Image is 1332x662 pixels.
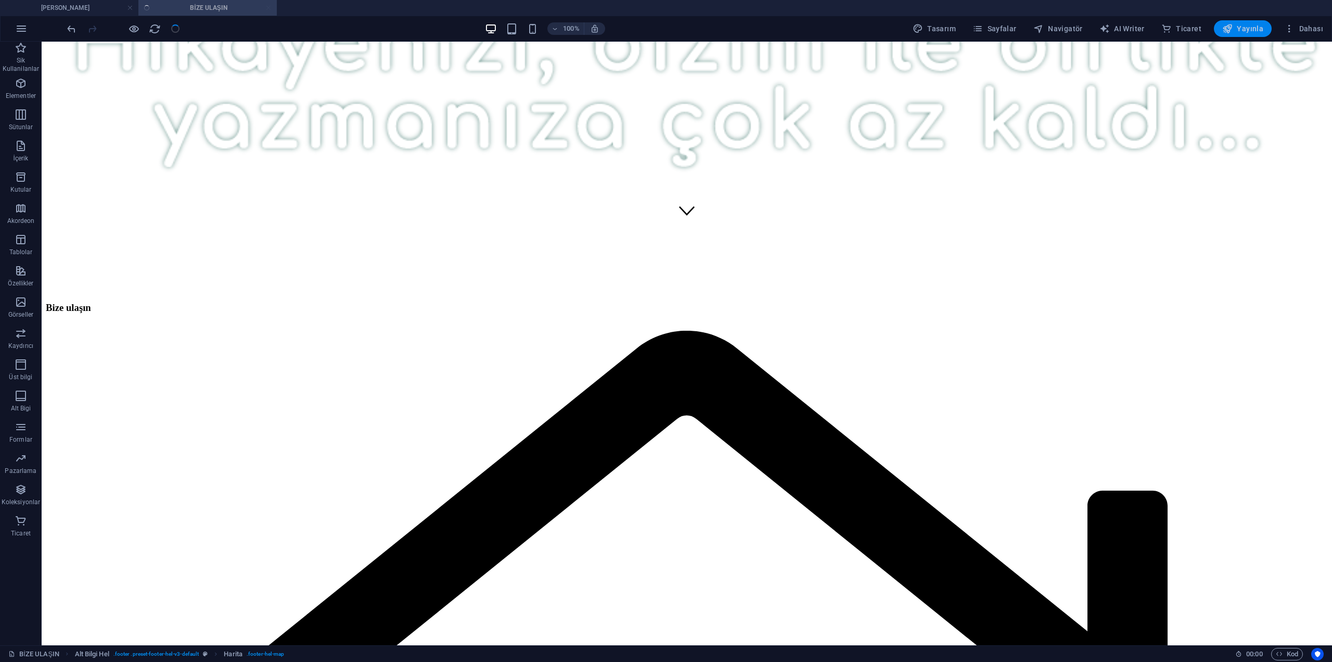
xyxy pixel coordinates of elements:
i: Sayfayı yeniden yükleyin [149,23,161,35]
button: Yayınla [1214,20,1272,37]
button: Kod [1271,648,1303,660]
button: undo [65,22,78,35]
button: Sayfalar [968,20,1021,37]
span: Navigatör [1033,23,1083,34]
h6: 100% [563,22,580,35]
h6: Oturum süresi [1235,648,1263,660]
p: Ticaret [11,529,31,538]
p: Görseller [8,310,33,319]
p: İçerik [13,154,28,163]
p: Özellikler [8,279,33,288]
p: Sütunlar [9,123,33,131]
span: Ticaret [1161,23,1201,34]
button: 100% [547,22,584,35]
p: Akordeon [7,217,35,225]
button: Dahası [1280,20,1327,37]
span: Dahası [1284,23,1323,34]
span: Yayınla [1222,23,1263,34]
p: Pazarlama [5,467,36,475]
span: Sayfalar [972,23,1017,34]
i: Yeniden boyutlandırmada yakınlaştırma düzeyini seçilen cihaza uyacak şekilde otomatik olarak ayarla. [590,24,599,33]
p: Alt Bigi [11,404,31,413]
span: Seçmek için tıkla. Düzenlemek için çift tıkla [224,648,242,660]
span: Kod [1276,648,1298,660]
i: Geri al: İşaretleyiciyi değiştir (Ctrl+Z) [66,23,78,35]
span: Seçmek için tıkla. Düzenlemek için çift tıkla [75,648,109,660]
button: Tasarım [908,20,960,37]
p: Koleksiyonlar [2,498,40,506]
span: . footer-hel-map [247,648,284,660]
button: Ön izleme modundan çıkıp düzenlemeye devam etmek için buraya tıklayın [127,22,140,35]
button: AI Writer [1095,20,1149,37]
p: Formlar [9,435,32,444]
span: Tasarım [913,23,956,34]
p: Kutular [10,185,32,194]
button: Usercentrics [1311,648,1324,660]
nav: breadcrumb [75,648,285,660]
p: Üst bilgi [9,373,32,381]
span: . footer .preset-footer-hel-v3-default [113,648,199,660]
i: Bu element, özelleştirilebilir bir ön ayar [203,651,208,657]
span: AI Writer [1099,23,1145,34]
span: : [1253,650,1255,658]
p: Elementler [6,92,36,100]
button: Ticaret [1157,20,1206,37]
button: Navigatör [1029,20,1087,37]
a: Seçimi iptal etmek için tıkla. Sayfaları açmak için çift tıkla [8,648,59,660]
p: Kaydırıcı [8,342,33,350]
span: 00 00 [1246,648,1262,660]
button: reload [148,22,161,35]
p: Tablolar [9,248,33,256]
